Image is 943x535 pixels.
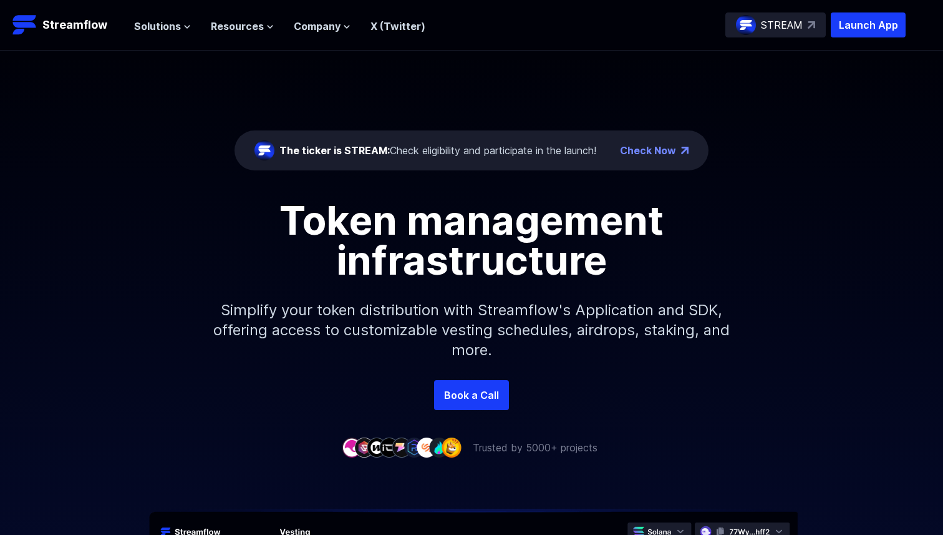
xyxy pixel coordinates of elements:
img: company-8 [429,438,449,457]
span: Solutions [134,19,181,34]
img: streamflow-logo-circle.png [254,140,274,160]
img: company-7 [417,438,437,457]
p: Streamflow [42,16,107,34]
img: company-2 [354,438,374,457]
a: Book a Call [434,380,509,410]
img: company-6 [404,438,424,457]
img: company-5 [392,438,412,457]
img: company-4 [379,438,399,457]
a: STREAM [725,12,826,37]
img: Streamflow Logo [12,12,37,37]
button: Company [294,19,351,34]
img: top-right-arrow.svg [808,21,815,29]
h1: Token management infrastructure [191,200,752,280]
span: Company [294,19,341,34]
p: Simplify your token distribution with Streamflow's Application and SDK, offering access to custom... [203,280,740,380]
div: Check eligibility and participate in the launch! [279,143,596,158]
img: company-1 [342,438,362,457]
p: STREAM [761,17,803,32]
img: company-9 [442,438,462,457]
p: Trusted by 5000+ projects [473,440,597,455]
button: Launch App [831,12,906,37]
img: streamflow-logo-circle.png [736,15,756,35]
a: Check Now [620,143,676,158]
a: Streamflow [12,12,122,37]
button: Solutions [134,19,191,34]
img: top-right-arrow.png [681,147,689,154]
span: The ticker is STREAM: [279,144,390,157]
a: X (Twitter) [370,20,425,32]
img: company-3 [367,438,387,457]
button: Resources [211,19,274,34]
span: Resources [211,19,264,34]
